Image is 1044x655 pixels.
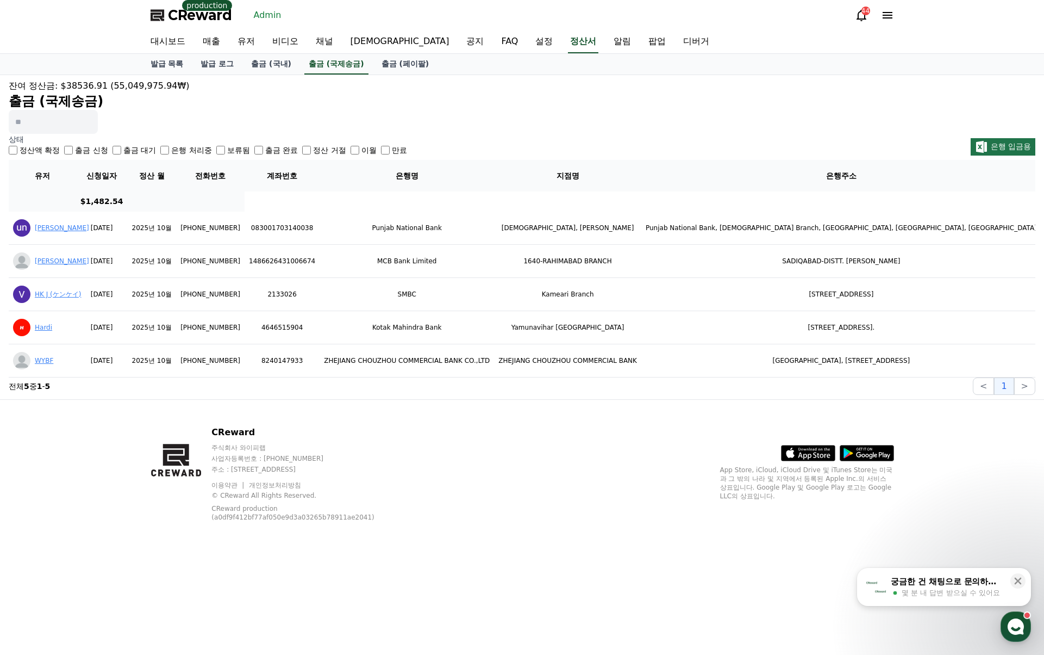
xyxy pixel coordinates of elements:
label: 출금 완료 [265,145,298,156]
p: 상태 [9,134,407,145]
strong: 5 [24,382,29,391]
button: < [973,378,994,395]
label: 보류됨 [227,145,250,156]
img: ACg8ocK6o0fCofFZMXaD0tWOdyBbmJ3D8oleYyj4Nkd9g64qlagD_Ss=s96-c [13,319,30,336]
a: 발급 로그 [192,54,242,75]
td: [DATE] [76,344,128,378]
th: 지점명 [494,160,641,191]
td: [PHONE_NUMBER] [176,278,245,311]
p: $1,482.54 [80,196,123,207]
a: 출금 (국제송금) [304,54,368,75]
td: 2025년 10월 [128,245,177,278]
h2: 출금 (국제송금) [9,92,1035,110]
p: 사업자등록번호 : [PHONE_NUMBER] [211,454,402,463]
td: 2133026 [245,278,320,311]
a: 정산서 [568,30,598,53]
label: 은행 처리중 [171,145,211,156]
a: [PERSON_NAME] [35,224,89,232]
td: [DATE] [76,311,128,344]
p: 전체 중 - [9,381,50,392]
th: 은행명 [320,160,494,191]
a: 알림 [605,30,640,53]
th: 계좌번호 [245,160,320,191]
td: [GEOGRAPHIC_DATA], [STREET_ADDRESS] [641,344,1041,378]
a: 설정 [140,345,209,372]
a: Hardi [35,324,52,331]
span: 홈 [34,361,41,370]
p: App Store, iCloud, iCloud Drive 및 iTunes Store는 미국과 그 밖의 나라 및 지역에서 등록된 Apple Inc.의 서비스 상표입니다. Goo... [720,466,894,500]
label: 정산 거절 [313,145,346,156]
td: SADIQABAD-DISTT. [PERSON_NAME] [641,245,1041,278]
td: 2025년 10월 [128,311,177,344]
a: 공지 [458,30,492,53]
th: 신청일자 [76,160,128,191]
th: 은행주소 [641,160,1041,191]
strong: 1 [37,382,42,391]
img: ACg8ocKfQhZb7ibzZJ8VxOp0TLVImDI-uebdn4vGlUJesmqu9uZHwQ=s96-c [13,219,30,237]
span: CReward [168,7,232,24]
a: 발급 목록 [142,54,192,75]
a: 디버거 [674,30,718,53]
td: 1640-RAHIMABAD BRANCH [494,245,641,278]
button: 1 [994,378,1014,395]
a: HK J (ケンケイ) [35,291,81,298]
span: 은행 입금용 [991,142,1031,151]
button: > [1014,378,1035,395]
a: 출금 (페이팔) [373,54,438,75]
a: 매출 [194,30,229,53]
td: 2025년 10월 [128,278,177,311]
label: 출금 대기 [123,145,156,156]
td: 2025년 10월 [128,212,177,245]
a: CReward [151,7,232,24]
img: profile_blank.webp [13,252,30,270]
label: 이월 [361,145,377,156]
img: profile_blank.webp [13,352,30,369]
td: [PHONE_NUMBER] [176,245,245,278]
p: © CReward All Rights Reserved. [211,491,402,500]
a: 대화 [72,345,140,372]
div: 44 [861,7,870,15]
span: $38536.91 (55,049,975.94₩) [61,81,190,91]
td: Punjab National Bank [320,212,494,245]
a: 이용약관 [211,481,246,489]
label: 만료 [392,145,407,156]
a: [PERSON_NAME] [35,257,89,265]
a: 출금 (국내) [242,54,300,75]
a: 채널 [307,30,342,53]
a: 개인정보처리방침 [249,481,301,489]
td: 1486626431006674 [245,245,320,278]
td: MCB Bank Limited [320,245,494,278]
th: 유저 [9,160,76,191]
td: [PHONE_NUMBER] [176,311,245,344]
a: 44 [855,9,868,22]
label: 정산액 확정 [20,145,60,156]
a: 홈 [3,345,72,372]
td: Kameari Branch [494,278,641,311]
td: SMBC [320,278,494,311]
a: [DEMOGRAPHIC_DATA] [342,30,458,53]
a: 팝업 [640,30,674,53]
td: [PHONE_NUMBER] [176,344,245,378]
strong: 5 [45,382,51,391]
a: Admin [249,7,286,24]
a: 유저 [229,30,264,53]
td: 2025년 10월 [128,344,177,378]
td: [DATE] [76,278,128,311]
p: CReward [211,426,402,439]
th: 전화번호 [176,160,245,191]
a: WYBF [35,357,53,364]
p: 주식회사 와이피랩 [211,443,402,452]
a: 비디오 [264,30,307,53]
p: 주소 : [STREET_ADDRESS] [211,465,402,474]
td: [STREET_ADDRESS]. [641,311,1041,344]
td: Yamunavihar [GEOGRAPHIC_DATA] [494,311,641,344]
td: [DATE] [76,245,128,278]
td: 083001703140038 [245,212,320,245]
a: 대시보드 [142,30,194,53]
td: ZHEJIANG CHOUZHOU COMMERCIAL BANK CO.,LTD [320,344,494,378]
span: 설정 [168,361,181,370]
td: ZHEJIANG CHOUZHOU COMMERCIAL BANK [494,344,641,378]
td: Kotak Mahindra Bank [320,311,494,344]
td: [DATE] [76,212,128,245]
span: 잔여 정산금: [9,81,58,91]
